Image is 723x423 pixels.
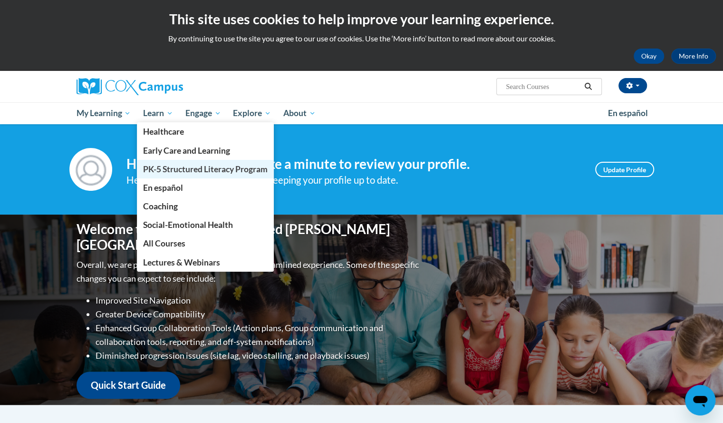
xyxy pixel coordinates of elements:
span: Healthcare [143,127,184,137]
a: About [277,102,322,124]
input: Search Courses [505,81,581,92]
a: Explore [227,102,277,124]
span: En español [608,108,648,118]
button: Account Settings [618,78,647,93]
a: Cox Campus [77,78,257,95]
span: Engage [185,108,221,119]
button: Search [581,81,595,92]
a: Social-Emotional Health [137,216,274,234]
span: About [283,108,316,119]
li: Diminished progression issues (site lag, video stalling, and playback issues) [96,349,421,363]
a: Lectures & Webinars [137,253,274,272]
h1: Welcome to the new and improved [PERSON_NAME][GEOGRAPHIC_DATA] [77,221,421,253]
a: Quick Start Guide [77,372,180,399]
span: Early Care and Learning [143,146,230,156]
li: Improved Site Navigation [96,294,421,307]
a: More Info [671,49,716,64]
button: Okay [634,49,664,64]
iframe: Button to launch messaging window [685,385,715,415]
img: Profile Image [69,148,112,191]
a: Healthcare [137,122,274,141]
a: Coaching [137,197,274,216]
span: Coaching [143,201,178,211]
a: All Courses [137,234,274,253]
img: Cox Campus [77,78,183,95]
span: Social-Emotional Health [143,220,233,230]
span: Learn [143,108,173,119]
span: All Courses [143,238,185,248]
a: Learn [137,102,179,124]
a: En español [602,103,654,123]
a: Early Care and Learning [137,141,274,160]
a: En español [137,178,274,197]
a: Engage [179,102,227,124]
span: Lectures & Webinars [143,257,220,267]
span: PK-5 Structured Literacy Program [143,164,268,174]
li: Enhanced Group Collaboration Tools (Action plans, Group communication and collaboration tools, re... [96,321,421,349]
span: En español [143,183,183,193]
a: My Learning [70,102,137,124]
p: Overall, we are proud to provide you with a more streamlined experience. Some of the specific cha... [77,258,421,285]
span: My Learning [76,108,131,119]
a: Update Profile [595,162,654,177]
div: Main menu [62,102,661,124]
span: Explore [233,108,271,119]
div: Help improve your experience by keeping your profile up to date. [126,172,581,188]
h4: Hi [PERSON_NAME]! Take a minute to review your profile. [126,156,581,172]
a: PK-5 Structured Literacy Program [137,160,274,178]
li: Greater Device Compatibility [96,307,421,321]
p: By continuing to use the site you agree to our use of cookies. Use the ‘More info’ button to read... [7,33,716,44]
h2: This site uses cookies to help improve your learning experience. [7,10,716,29]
